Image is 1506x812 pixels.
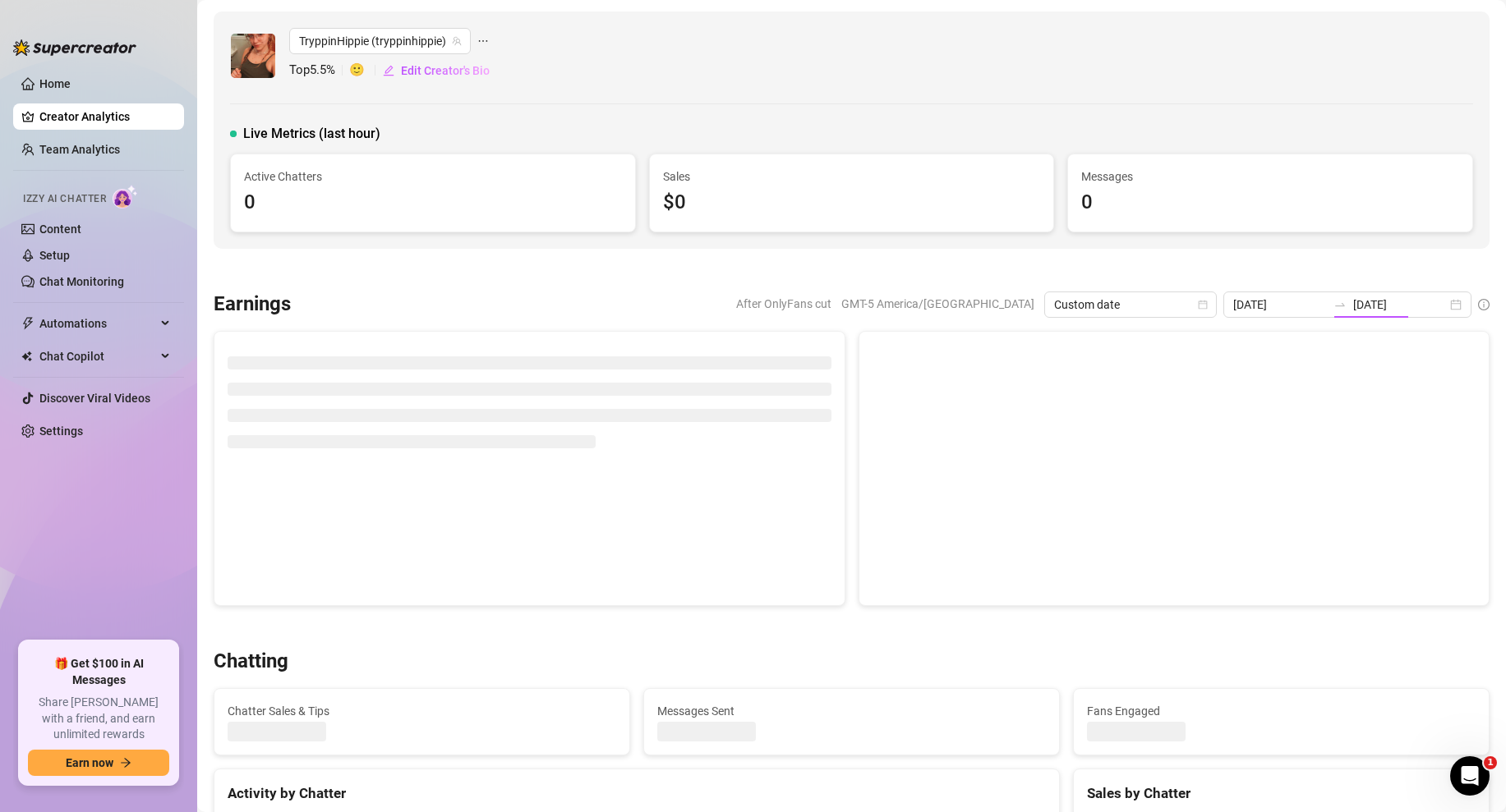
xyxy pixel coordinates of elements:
[1484,756,1497,769] span: 1
[1233,296,1327,314] input: Start date
[1054,292,1207,317] span: Custom date
[452,36,462,46] span: team
[736,291,831,316] span: After OnlyFans cut
[1333,298,1347,311] span: to
[13,39,136,56] img: logo-BBDzfeDw.svg
[383,65,394,76] span: edit
[113,185,138,209] img: AI Chatter
[289,61,349,80] span: Top 5.5 %
[401,64,490,77] span: Edit Creator's Bio
[1353,296,1447,314] input: End date
[299,29,461,53] span: TryppinHippie (tryppinhippie)
[243,124,380,144] span: Live Metrics (last hour)
[39,249,70,262] a: Setup
[214,649,288,675] h3: Chatting
[663,167,1041,186] span: Sales
[228,782,1046,805] div: Activity by Chatter
[1087,702,1476,720] span: Fans Engaged
[39,275,124,288] a: Chat Monitoring
[39,143,120,156] a: Team Analytics
[1478,299,1490,310] span: info-circle
[28,656,169,688] span: 🎁 Get $100 in AI Messages
[349,61,382,80] span: 🙂
[382,57,490,84] button: Edit Creator's Bio
[1081,187,1459,218] div: 0
[231,34,275,78] img: TryppinHippie
[39,424,83,438] a: Settings
[244,167,622,186] span: Active Chatters
[228,702,616,720] span: Chatter Sales & Tips
[657,702,1046,720] span: Messages Sent
[1081,167,1459,186] span: Messages
[21,317,35,330] span: thunderbolt
[214,291,291,318] h3: Earnings
[1450,756,1490,796] iframe: Intercom live chat
[244,187,622,218] div: 0
[1333,298,1347,311] span: swap-right
[39,343,156,369] span: Chat Copilot
[39,310,156,337] span: Automations
[39,103,171,130] a: Creator Analytics
[39,77,71,90] a: Home
[663,187,1041,218] div: $0
[39,392,150,405] a: Discover Viral Videos
[21,351,32,362] img: Chat Copilot
[66,756,113,769] span: Earn now
[841,291,1034,316] span: GMT-5 America/[GEOGRAPHIC_DATA]
[477,28,489,54] span: ellipsis
[23,191,106,207] span: Izzy AI Chatter
[1198,300,1208,310] span: calendar
[120,757,131,768] span: arrow-right
[1087,782,1476,805] div: Sales by Chatter
[39,222,81,236] a: Content
[28,695,169,743] span: Share [PERSON_NAME] with a friend, and earn unlimited rewards
[28,750,169,776] button: Earn nowarrow-right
